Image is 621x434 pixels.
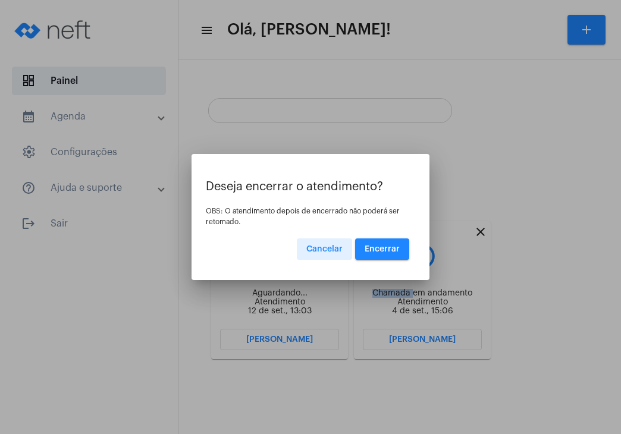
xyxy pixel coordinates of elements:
[297,238,352,260] button: Cancelar
[306,245,343,253] span: Cancelar
[355,238,409,260] button: Encerrar
[206,207,400,225] span: OBS: O atendimento depois de encerrado não poderá ser retomado.
[206,180,415,193] p: Deseja encerrar o atendimento?
[365,245,400,253] span: Encerrar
